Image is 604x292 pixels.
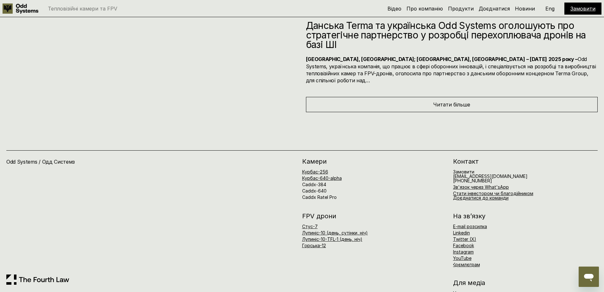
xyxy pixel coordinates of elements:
[479,5,510,12] a: Доєднатися
[302,230,368,235] a: Лупиніс-10 (день, сутінки, ніч)
[302,213,447,219] h2: FPV дрони
[302,158,447,165] h2: Камери
[453,236,476,242] a: Twitter (X)
[6,158,150,165] h4: Odd Systems / Одд Системз
[302,175,342,181] a: Курбас-640-alpha
[48,6,117,11] p: Тепловізійні камери та FPV
[306,56,598,84] h4: Odd Systems, українська компанія, що працює в сфері оборонних інновацій, і спеціалізується на роз...
[453,158,598,165] h2: Контакт
[306,56,547,62] strong: [GEOGRAPHIC_DATA], [GEOGRAPHIC_DATA]; [GEOGRAPHIC_DATA], [GEOGRAPHIC_DATA] – [DATE]
[453,243,474,248] a: Facebook
[453,184,509,190] a: Зв'язок через What'sApp
[549,56,578,62] strong: 2025 року –
[433,101,470,108] span: Читати більше
[302,224,318,229] a: Стус-7
[302,236,362,242] a: Лупиніс-10-TFL-1 (день, ніч)
[302,194,337,200] a: Caddx Ratel Pro
[302,182,326,187] a: Caddx-384
[570,5,595,12] a: Замовити
[453,178,492,183] span: [PHONE_NUMBER]
[302,169,328,174] a: Курбас-256
[453,249,474,255] a: Instagram
[453,224,487,229] a: E-mail розсилка
[306,21,598,49] h2: Данська Terma та українська Odd Systems оголошують про стратегічне партнерство у розробці перехоп...
[453,169,474,174] a: Замовити
[302,188,327,194] a: Caddx-640
[387,5,401,12] a: Відео
[453,280,598,286] h2: Для медіа
[448,5,474,12] a: Продукти
[453,191,533,196] a: Стати інвестором чи благодійником
[453,195,509,200] a: Доєднатися до команди
[453,170,528,183] h6: [EMAIL_ADDRESS][DOMAIN_NAME]
[406,5,443,12] a: Про компанію
[579,267,599,287] iframe: Кнопка для запуску вікна повідомлень, розмова триває
[453,213,485,219] h2: На зв’язку
[302,243,326,248] a: Горська-12
[515,5,535,12] a: Новини
[453,255,471,261] a: YouTube
[452,262,480,267] a: Крємлєграм
[453,230,470,235] a: Linkedin
[545,6,555,11] p: Eng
